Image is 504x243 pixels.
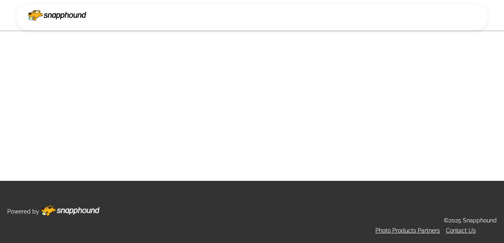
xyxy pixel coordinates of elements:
[375,227,440,234] a: Photo Products Partners
[41,205,100,216] img: Footer
[446,227,476,234] a: Contact Us
[28,10,86,21] img: Snapphound Logo
[7,207,39,217] p: Powered by
[444,216,497,226] p: ©2025 Snapphound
